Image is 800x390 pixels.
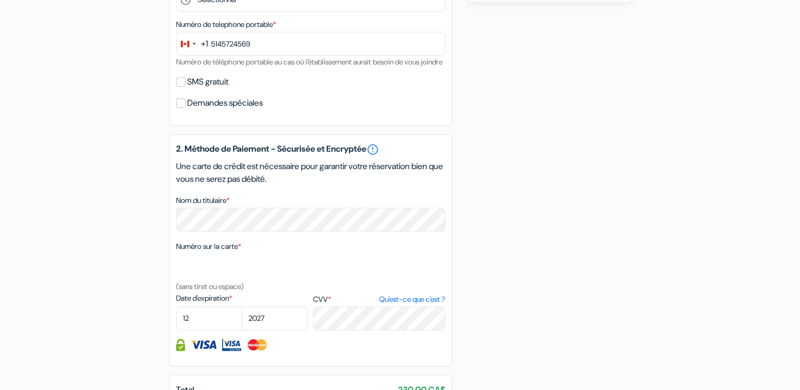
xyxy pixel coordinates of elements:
small: Numéro de téléphone portable au cas où l'établissement aurait besoin de vous joindre [176,57,443,67]
label: Date d'expiration [176,293,308,304]
p: Une carte de crédit est nécessaire pour garantir votre réservation bien que vous ne serez pas déb... [176,160,445,185]
button: Change country, selected Canada (+1) [177,32,208,55]
label: Nom du titulaire [176,195,229,206]
div: +1 [201,38,208,50]
img: Information de carte de crédit entièrement encryptée et sécurisée [176,339,185,351]
label: Numéro sur la carte [176,241,241,252]
label: CVV [313,294,445,305]
h5: 2. Méthode de Paiement - Sécurisée et Encryptée [176,143,445,156]
label: Numéro de telephone portable [176,19,276,30]
img: Visa [190,339,217,351]
img: Master Card [246,339,268,351]
img: Visa Electron [222,339,241,351]
label: SMS gratuit [187,75,228,89]
label: Demandes spéciales [187,96,263,110]
a: error_outline [366,143,379,156]
small: (sans tiret ou espace) [176,282,244,291]
a: Qu'est-ce que c'est ? [379,294,445,305]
